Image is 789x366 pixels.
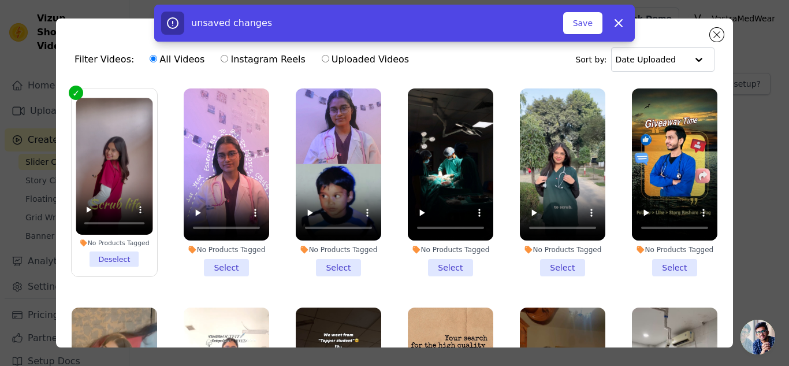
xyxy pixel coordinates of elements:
[408,245,493,254] div: No Products Tagged
[191,17,272,28] span: unsaved changes
[563,12,602,34] button: Save
[76,239,152,247] div: No Products Tagged
[296,245,381,254] div: No Products Tagged
[520,245,605,254] div: No Products Tagged
[740,320,775,354] a: Open chat
[184,245,269,254] div: No Products Tagged
[632,245,717,254] div: No Products Tagged
[220,52,306,67] label: Instagram Reels
[149,52,205,67] label: All Videos
[575,47,714,72] div: Sort by:
[75,46,415,73] div: Filter Videos:
[321,52,410,67] label: Uploaded Videos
